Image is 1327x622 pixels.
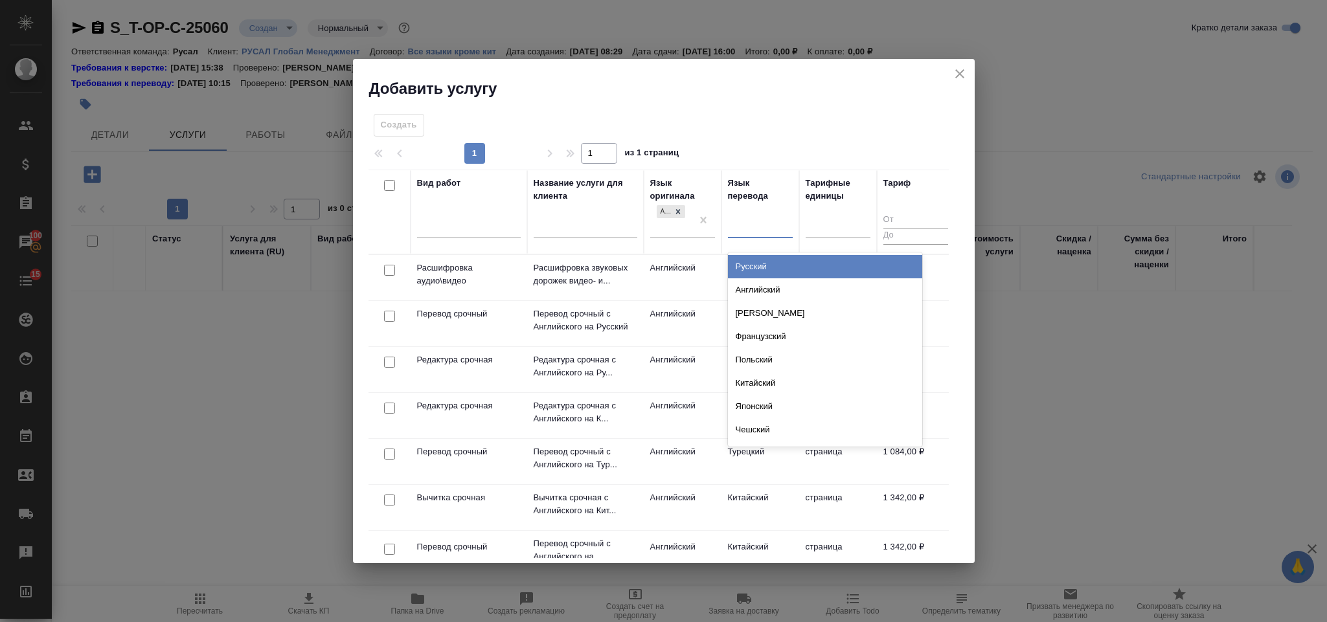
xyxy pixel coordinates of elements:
div: Английский [728,278,922,302]
h2: Добавить услугу [369,78,975,99]
p: Редактура срочная [417,353,521,366]
td: Английский [644,534,721,579]
input: От [883,212,948,228]
div: Польский [728,348,922,372]
p: Перевод срочный [417,445,521,458]
p: Вычитка срочная с Английского на Кит... [534,491,637,517]
td: Китайский [721,393,799,438]
td: Английский [644,439,721,484]
p: Редактура срочная с Английского на Ру... [534,353,637,379]
td: Русский [721,255,799,300]
p: Редактура срочная [417,399,521,412]
div: Французский [728,325,922,348]
div: Английский [657,205,671,219]
div: Русский [728,255,922,278]
p: Перевод срочный с Английского на [GEOGRAPHIC_DATA]... [534,537,637,576]
button: close [950,64,970,83]
input: До [883,228,948,244]
div: Китайский [728,372,922,395]
p: Перевод срочный [417,540,521,553]
td: 1 084,00 ₽ [877,439,955,484]
td: 1 342,00 ₽ [877,534,955,579]
td: Английский [644,393,721,438]
td: страница [799,534,877,579]
div: Английский [655,204,686,220]
p: Редактура срочная с Английского на К... [534,399,637,425]
td: Русский [721,301,799,346]
td: Турецкий [721,439,799,484]
td: Английский [644,485,721,530]
div: Вид работ [417,177,461,190]
p: Перевод срочный [417,307,521,320]
div: Язык перевода [728,177,793,203]
td: Английский [644,301,721,346]
div: Чешский [728,418,922,441]
p: Расшифровка звуковых дорожек видео- и... [534,261,637,287]
div: Тариф [883,177,911,190]
td: Китайский [721,534,799,579]
div: Сербский [728,441,922,465]
td: 1 342,00 ₽ [877,485,955,530]
p: Перевод срочный с Английского на Тур... [534,445,637,471]
div: [PERSON_NAME] [728,302,922,325]
td: Русский [721,347,799,392]
div: Тарифные единицы [806,177,870,203]
span: из 1 страниц [625,145,679,164]
td: страница [799,439,877,484]
p: Вычитка срочная [417,491,521,504]
p: Расшифровка аудио\видео [417,261,521,287]
td: Английский [644,255,721,300]
td: Китайский [721,485,799,530]
div: Японский [728,395,922,418]
div: Название услуги для клиента [534,177,637,203]
td: страница [799,485,877,530]
div: Язык оригинала [650,177,715,203]
td: Английский [644,347,721,392]
p: Перевод срочный с Английского на Русский [534,307,637,333]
